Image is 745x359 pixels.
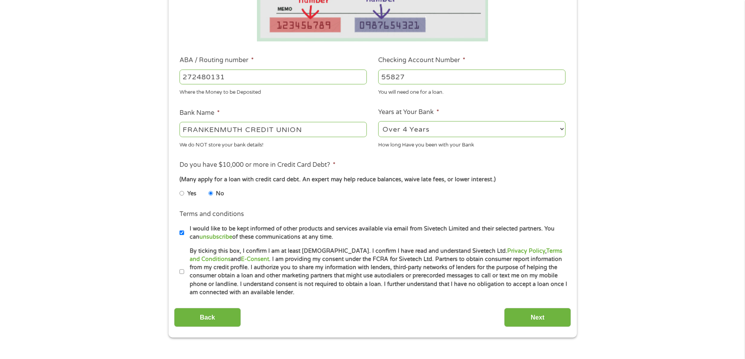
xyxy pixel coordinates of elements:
a: Privacy Policy [507,248,545,254]
input: Next [504,308,571,327]
div: Where the Money to be Deposited [180,86,367,96]
label: Yes [187,189,196,198]
label: Do you have $10,000 or more in Credit Card Debt? [180,161,336,169]
input: 345634636 [378,70,565,84]
a: E-Consent [241,256,269,263]
a: Terms and Conditions [190,248,562,263]
a: unsubscribe [199,234,232,240]
label: ABA / Routing number [180,56,254,64]
label: Terms and conditions [180,210,244,218]
label: No [216,189,224,198]
input: Back [174,308,241,327]
div: We do NOT store your bank details! [180,138,367,149]
label: Years at Your Bank [378,108,439,116]
div: (Many apply for a loan with credit card debt. An expert may help reduce balances, waive late fees... [180,175,565,184]
div: You will need one for a loan. [378,86,565,96]
div: How long Have you been with your Bank [378,138,565,149]
input: 263177916 [180,70,367,84]
label: I would like to be kept informed of other products and services available via email from Sivetech... [184,225,568,241]
label: Checking Account Number [378,56,465,64]
label: By ticking this box, I confirm I am at least [DEMOGRAPHIC_DATA]. I confirm I have read and unders... [184,247,568,297]
label: Bank Name [180,109,220,117]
